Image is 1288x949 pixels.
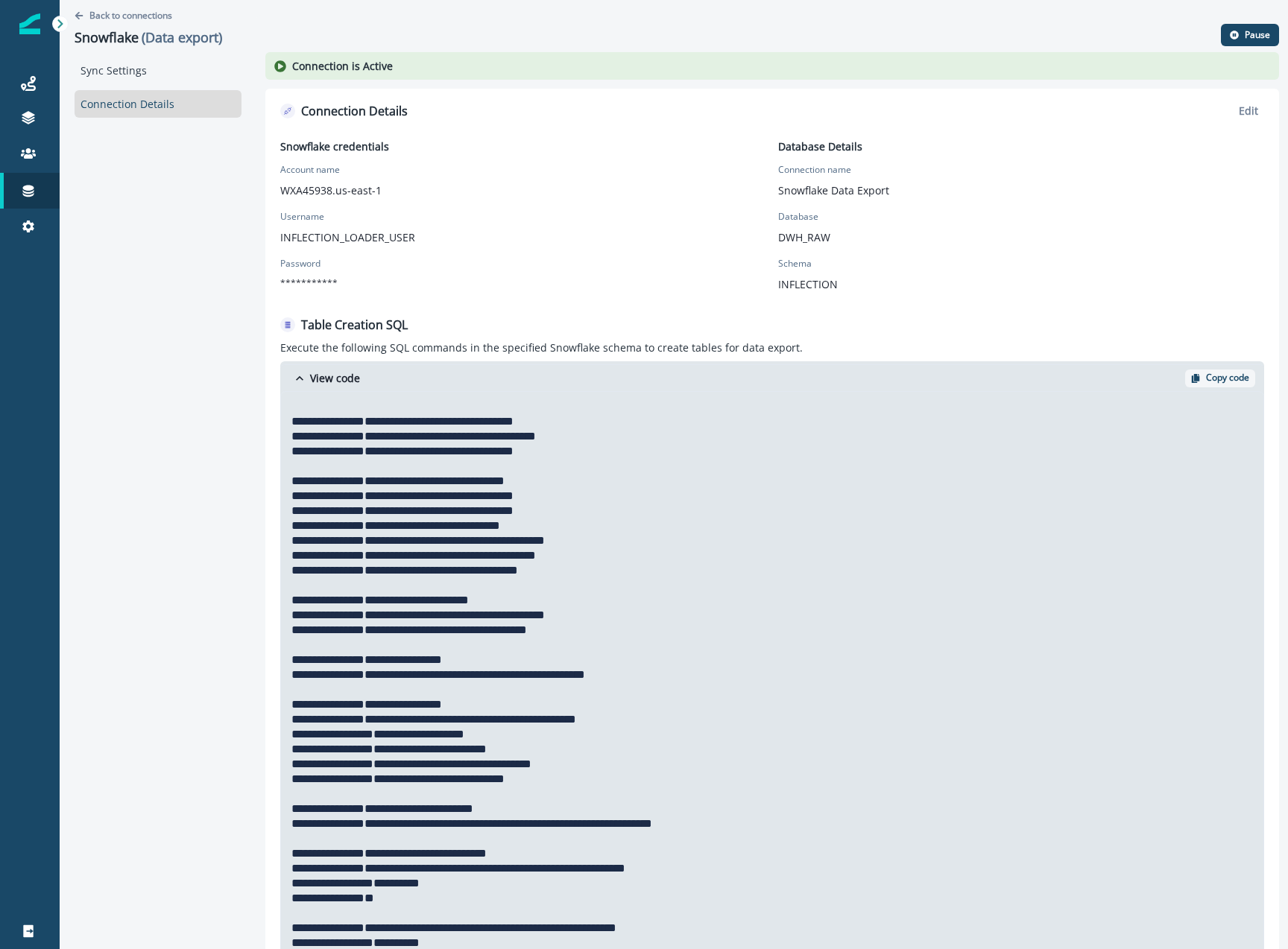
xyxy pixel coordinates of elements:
p: WXA45938.us-east-1 [280,182,766,198]
p: Edit [1239,104,1258,118]
p: Snowflake Data Export [778,182,1264,198]
button: Pause [1221,24,1279,46]
p: Database [778,210,818,223]
p: Snowflake [75,28,225,48]
p: View code [310,370,360,386]
p: Table Creation SQL [301,316,408,334]
button: Edit [1227,98,1264,124]
button: Copy code [1185,369,1255,387]
button: Go back [75,9,172,22]
p: INFLECTION_LOADER_USER [280,229,766,245]
a: Connection Details [75,90,241,118]
a: Sync Settings [75,57,241,84]
label: Password [280,257,321,270]
p: Database Details [778,139,862,154]
p: Schema [778,257,812,270]
p: Connection name [778,163,851,177]
p: Account name [280,163,340,177]
p: Execute the following SQL commands in the specified Snowflake schema to create tables for data ex... [280,340,803,355]
p: Snowflake credentials [280,139,389,154]
p: INFLECTION [778,276,1264,292]
p: DWH_RAW [778,229,1264,245]
p: Connection Details [301,102,408,120]
p: Connection is Active [292,58,393,74]
img: Inflection [19,13,40,34]
p: Username [280,210,324,223]
p: Back to connections [89,9,172,22]
button: View code [280,365,1185,391]
p: Pause [1245,30,1270,40]
span: (Data export) [139,28,225,46]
